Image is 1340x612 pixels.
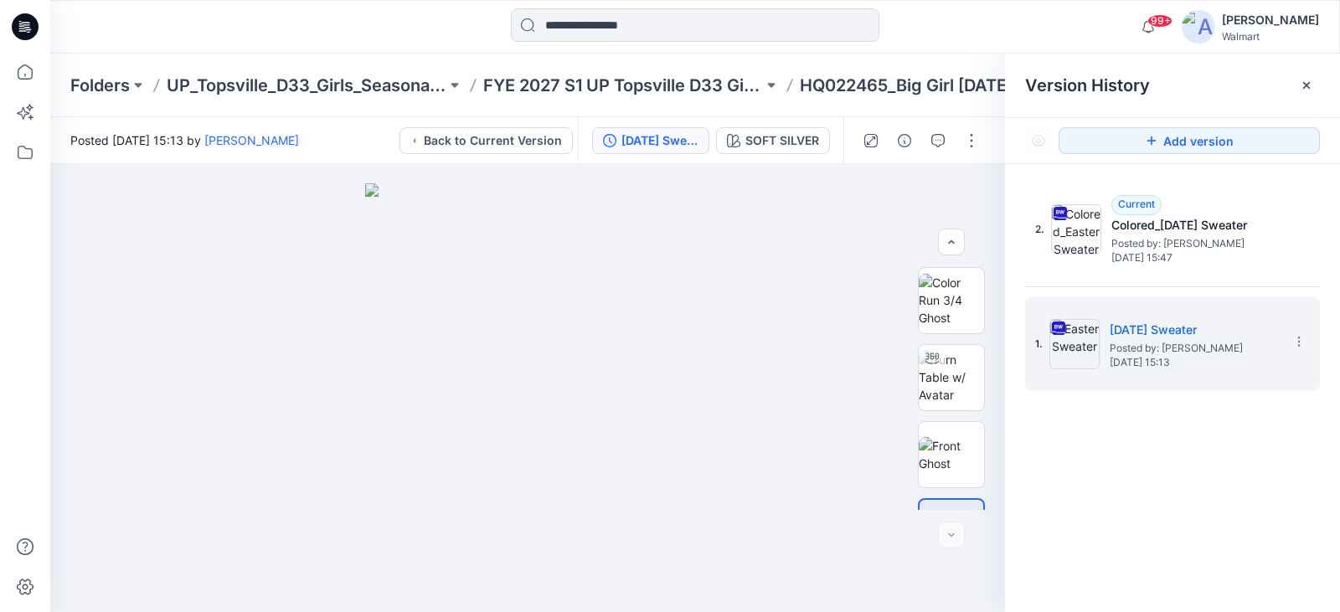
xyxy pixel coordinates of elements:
[1035,222,1044,237] span: 2.
[1147,14,1172,28] span: 99+
[1222,10,1319,30] div: [PERSON_NAME]
[891,127,918,154] button: Details
[1222,30,1319,43] div: Walmart
[1051,204,1101,255] img: Colored_Easter Sweater
[1111,252,1279,264] span: [DATE] 15:47
[1035,337,1043,352] span: 1.
[919,274,984,327] img: Color Run 3/4 Ghost
[716,127,830,154] button: SOFT SILVER
[1025,75,1150,95] span: Version History
[1110,340,1277,357] span: Posted by: Gwen Hine
[1111,215,1279,235] h5: Colored_Easter Sweater
[745,131,819,150] div: SOFT SILVER
[1111,235,1279,252] span: Posted by: Gwen Hine
[592,127,709,154] button: [DATE] Sweater
[919,437,984,472] img: Front Ghost
[70,131,299,149] span: Posted [DATE] 15:13 by
[1049,319,1100,369] img: Easter Sweater
[1118,198,1155,210] span: Current
[1025,127,1052,154] button: Show Hidden Versions
[204,133,299,147] a: [PERSON_NAME]
[800,74,1080,97] p: HQ022465_Big Girl [DATE] Sweater
[1110,320,1277,340] h5: Easter Sweater
[1182,10,1215,44] img: avatar
[365,183,690,612] img: eyJhbGciOiJIUzI1NiIsImtpZCI6IjAiLCJzbHQiOiJzZXMiLCJ0eXAiOiJKV1QifQ.eyJkYXRhIjp7InR5cGUiOiJzdG9yYW...
[1300,79,1313,92] button: Close
[70,74,130,97] a: Folders
[621,131,698,150] div: Easter Sweater
[399,127,573,154] button: Back to Current Version
[1059,127,1320,154] button: Add version
[919,351,984,404] img: Turn Table w/ Avatar
[1110,357,1277,368] span: [DATE] 15:13
[483,74,763,97] a: FYE 2027 S1 UP Topsville D33 Girls Seasonal
[167,74,446,97] a: UP_Topsville_D33_Girls_Seasonal Events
